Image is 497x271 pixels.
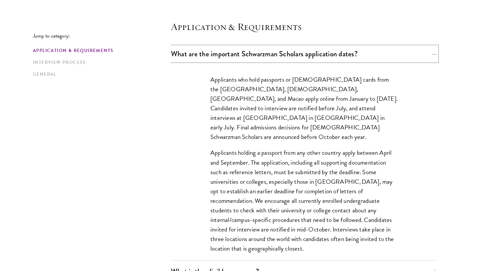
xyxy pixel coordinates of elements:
[33,47,167,54] a: Application & Requirements
[171,46,437,61] button: What are the important Schwarzman Scholars application dates?
[210,75,398,142] p: Applicants who hold passports or [DEMOGRAPHIC_DATA] cards from the [GEOGRAPHIC_DATA], [DEMOGRAPHI...
[33,33,171,39] p: Jump to category:
[171,20,437,33] h4: Application & Requirements
[210,148,398,253] p: Applicants holding a passport from any other country apply between April and September. The appli...
[33,59,167,66] a: Interview Process
[33,71,167,78] a: General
